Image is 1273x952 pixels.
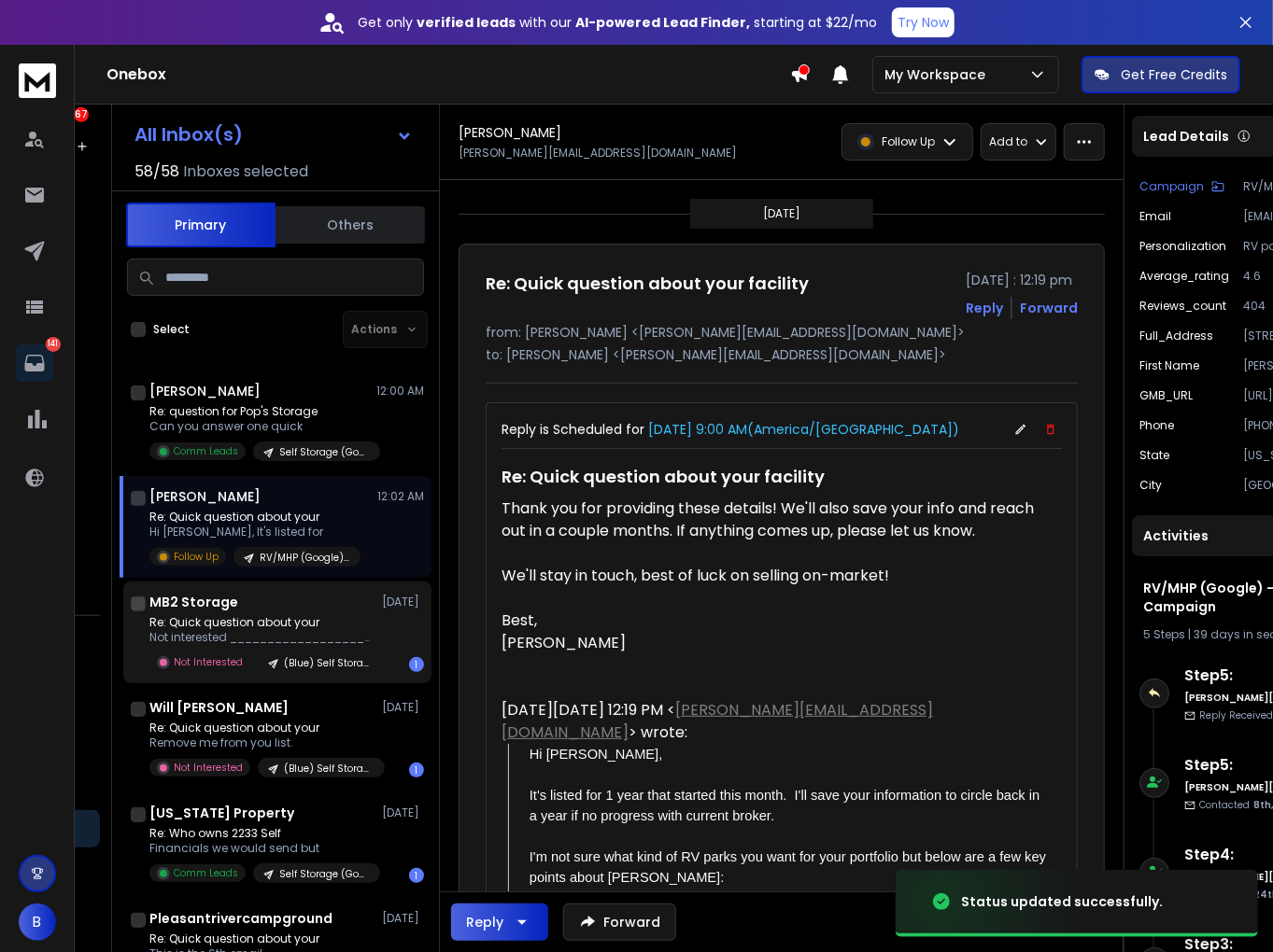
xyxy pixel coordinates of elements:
div: Forward [1020,299,1078,317]
div: Status updated successfully. [961,892,1163,911]
h1: [US_STATE] Property [149,804,294,822]
p: to: [PERSON_NAME] <[PERSON_NAME][EMAIL_ADDRESS][DOMAIN_NAME]> [486,345,1078,364]
div: 1 [409,657,424,672]
p: Try Now [898,13,949,32]
div: We'll stay in touch, best of luck on selling on-market! [502,565,1047,587]
p: Re: Quick question about your [149,615,374,630]
strong: AI-powered Lead Finder, [575,13,750,32]
h1: Re: Quick question about your facility [486,271,809,297]
h4: Reply is Scheduled for [502,420,959,439]
div: 67 [74,107,89,122]
div: Thank you for providing these details! We'll also save your info and reach out in a couple months... [502,497,1047,542]
p: Comm Leads [174,866,238,880]
img: logo [19,63,56,98]
button: Reply [451,903,548,941]
span: [DATE] 9:00 AM ( America/[GEOGRAPHIC_DATA] ) [644,420,959,439]
div: I'm not sure what kind of RV parks you want for your portfolio but below are a few key points abo... [530,847,1047,888]
p: Not Interested [174,761,243,775]
p: RV/MHP (Google) - Campaign [260,551,349,565]
button: All Inbox(s) [120,116,428,153]
h1: [PERSON_NAME] [459,123,561,142]
p: Not Interested [174,655,243,669]
p: Full_Address [1139,329,1213,343]
p: Follow Up [174,550,219,564]
p: from: [PERSON_NAME] <[PERSON_NAME][EMAIL_ADDRESS][DOMAIN_NAME]> [486,323,1078,342]
p: Self Storage (Google) - Campaign [279,867,369,881]
div: Reply [466,913,503,931]
p: Re: Quick question about your [149,721,374,735]
div: It's listed for 1 year that started this month. I'll save your information to circle back in a ye... [530,785,1047,826]
span: 5 Steps [1143,626,1185,642]
p: Follow Up [882,134,935,149]
p: [DATE] [382,700,424,715]
h1: MB2 Storage [149,593,238,611]
p: Re: Quick question about your [149,931,374,946]
button: B [19,903,56,941]
p: Re: question for Pop's Storage [149,404,374,419]
div: 1 [409,763,424,777]
p: Re: Who owns 2233 Self [149,826,374,841]
div: Best, [502,609,1047,632]
p: (Blue) Self Storage (Google) - Campaign [284,762,374,776]
p: (Blue) Self Storage (Google) - Campaign [284,656,374,670]
p: My Workspace [884,65,993,84]
h3: Inboxes selected [183,161,308,183]
button: Campaign [1139,179,1224,194]
p: GMB_URL [1139,388,1193,403]
h1: Pleasantrivercampground [149,909,332,928]
p: Lead Details [1143,127,1229,146]
div: [PERSON_NAME] [502,632,1047,654]
p: [DATE] [382,805,424,820]
p: Average_rating [1139,269,1229,284]
p: Get only with our starting at $22/mo [358,13,877,32]
p: 12:00 AM [376,384,424,399]
p: 141 [46,337,61,352]
div: 1 [409,868,424,883]
button: Primary [126,203,276,247]
h1: Will [PERSON_NAME] [149,698,289,717]
p: Not interested ________________________________ From: [PERSON_NAME] [149,630,374,645]
p: [DATE] : 12:19 pm [966,271,1078,289]
button: Forward [563,903,676,941]
p: [PERSON_NAME][EMAIL_ADDRESS][DOMAIN_NAME] [459,146,737,161]
p: [DATE] [382,595,424,609]
button: Try Now [892,7,955,37]
strong: verified leads [417,13,516,32]
p: Get Free Credits [1121,65,1227,84]
span: 58 / 58 [134,161,179,183]
p: Remove me from you list. [149,735,374,750]
h1: Onebox [106,63,790,86]
label: Select [153,322,190,337]
p: Hi [PERSON_NAME], It's listed for [149,525,361,539]
p: First Name [1139,358,1199,373]
p: City [1139,478,1162,493]
p: Comm Leads [174,444,238,458]
h1: All Inbox(s) [134,125,243,144]
p: Phone [1139,418,1174,433]
p: Personalization [1139,239,1226,254]
div: Hi [PERSON_NAME], [530,744,1047,764]
p: Self Storage (Google) - Campaign [279,445,369,459]
p: Can you answer one quick [149,419,374,434]
h1: [PERSON_NAME] [149,382,261,400]
p: [DATE] [763,206,800,221]
p: Email [1139,209,1171,224]
a: [PERSON_NAME][EMAIL_ADDRESS][DOMAIN_NAME] [502,699,933,743]
h1: [PERSON_NAME] [149,487,261,506]
button: Reply [966,299,1003,317]
h1: Re: Quick question about your facility [502,456,1047,497]
button: Others [276,204,425,245]
p: State [1139,448,1169,463]
p: Add to [989,134,1027,149]
p: [DATE] [382,911,424,926]
p: Campaign [1139,179,1204,194]
p: 12:02 AM [377,489,424,504]
div: [DATE][DATE] 12:19 PM < > wrote: [502,699,1047,744]
p: Financials we would send but [149,841,374,856]
p: Re: Quick question about your [149,510,361,525]
a: 141 [16,344,53,382]
p: Reviews_count [1139,299,1226,314]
